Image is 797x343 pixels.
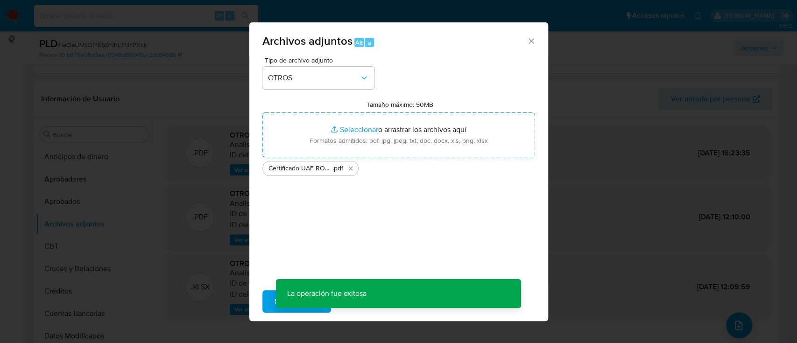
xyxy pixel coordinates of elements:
span: Cancelar [347,291,377,312]
span: Certificado UAF ROS #1324 [268,164,332,173]
span: Archivos adjuntos [262,33,353,49]
span: Alt [355,38,363,47]
button: Cerrar [527,36,535,45]
span: .pdf [332,164,343,173]
button: OTROS [262,67,374,89]
p: La operación fue exitosa [276,279,378,308]
span: a [368,38,371,47]
span: Tipo de archivo adjunto [265,57,377,63]
button: Subir archivo [262,290,331,313]
label: Tamaño máximo: 50MB [367,100,433,109]
ul: Archivos seleccionados [262,157,535,176]
span: OTROS [268,73,360,83]
span: Subir archivo [275,291,319,312]
button: Eliminar Certificado UAF ROS #1324.pdf [345,163,356,174]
